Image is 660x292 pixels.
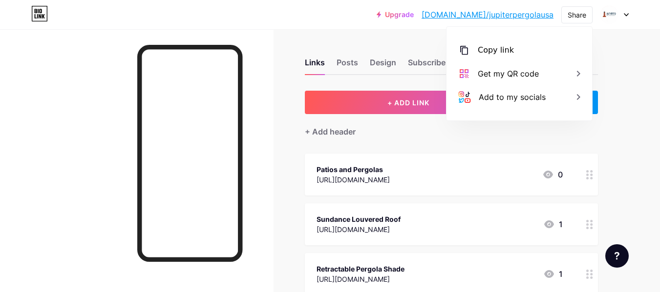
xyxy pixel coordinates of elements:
div: + Add header [305,126,356,137]
div: [URL][DOMAIN_NAME] [317,224,401,234]
div: Retractable Pergola Shade [317,264,405,274]
div: 1 [543,268,563,280]
a: Upgrade [377,11,414,19]
div: Links [305,57,325,74]
div: 0 [542,169,563,180]
div: Sundance Louvered Roof [317,214,401,224]
div: Copy link [478,44,514,56]
img: jupiterpergolausa [600,5,618,24]
div: Patios and Pergolas [317,164,390,175]
div: Subscribers [408,57,453,74]
div: Add to my socials [479,91,546,103]
div: Design [370,57,396,74]
div: Posts [337,57,358,74]
div: [URL][DOMAIN_NAME] [317,274,405,284]
button: + ADD LINK [305,91,512,114]
a: [DOMAIN_NAME]/jupiterpergolausa [422,9,554,20]
div: Share [568,10,586,20]
div: 1 [543,218,563,230]
div: [URL][DOMAIN_NAME] [317,175,390,185]
div: Get my QR code [478,68,539,79]
span: + ADD LINK [387,98,429,107]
